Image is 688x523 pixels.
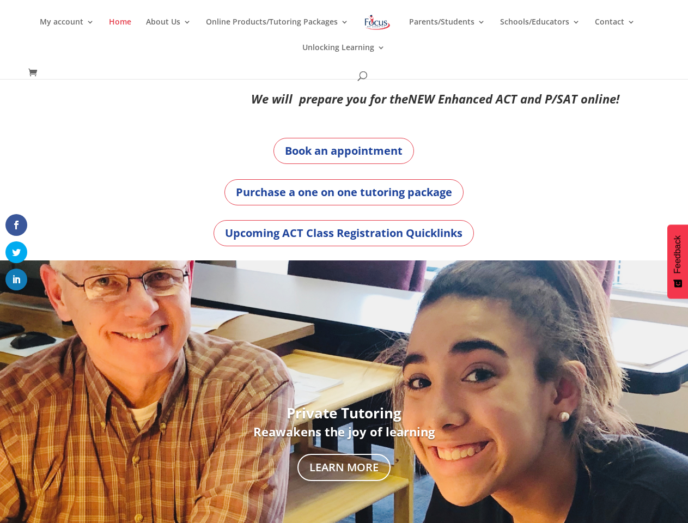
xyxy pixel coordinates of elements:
h3: Teachers hold the key to higher scores [90,425,599,443]
a: Schools/Educators [500,18,580,44]
em: We will prepare you for the [251,90,408,107]
a: Upcoming ACT Class Registration Quicklinks [214,220,474,246]
a: Purchase a one on one tutoring package [224,179,464,205]
a: Book an appointment [273,138,414,164]
a: About Us [146,18,191,44]
a: Contact [595,18,635,44]
a: Unlocking Learning [302,44,385,69]
a: Parents/Students [409,18,485,44]
strong: Teacher ACT Workshops [259,403,429,423]
img: Focus on Learning [363,13,392,32]
span: Feedback [673,235,683,273]
a: Home [109,18,131,44]
a: Online Products/Tutoring Packages [206,18,349,44]
button: Feedback - Show survey [667,224,688,299]
a: Learn More [297,454,391,481]
em: NEW Enhanced ACT and P/SAT online! [408,90,619,107]
a: My account [40,18,94,44]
